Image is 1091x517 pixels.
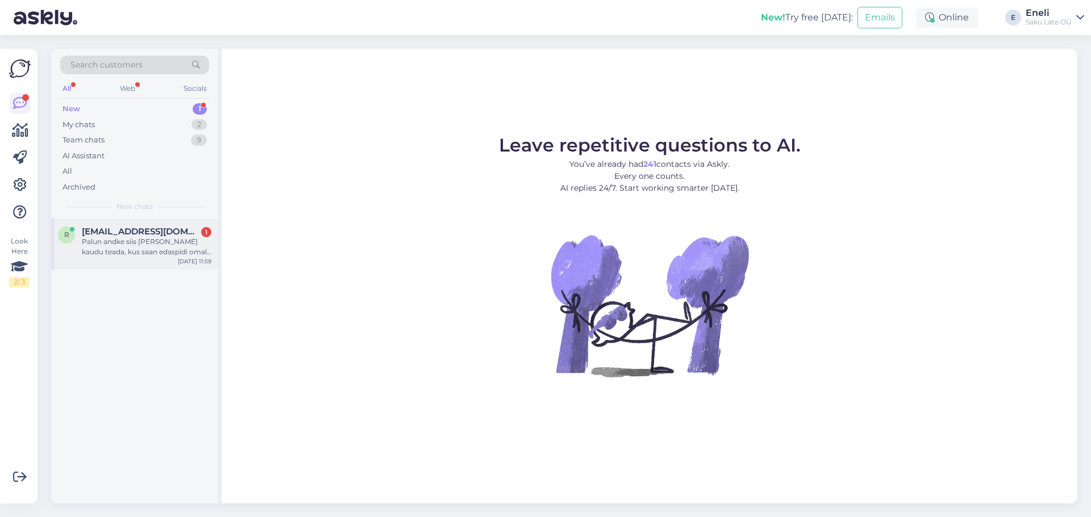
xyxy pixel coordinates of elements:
[761,11,853,24] div: Try free [DATE]:
[63,150,105,162] div: AI Assistant
[201,227,211,237] div: 1
[63,119,95,131] div: My chats
[857,7,902,28] button: Emails
[9,277,30,287] div: 2 / 3
[82,237,211,257] div: Palun andke siis [PERSON_NAME] kaudu teada, kus saan edaspidi omale teie vett. Jahuti on olemas a...
[63,134,105,146] div: Team chats
[1026,18,1072,27] div: Saku Läte OÜ
[761,12,785,23] b: New!
[9,236,30,287] div: Look Here
[64,230,69,239] span: r
[70,59,143,71] span: Search customers
[1026,9,1072,18] div: Eneli
[916,7,978,28] div: Online
[118,81,138,96] div: Web
[82,226,200,237] span: ravine12@hotmail.com
[181,81,209,96] div: Socials
[9,58,31,79] img: Askly Logo
[643,159,656,169] b: 241
[191,119,207,131] div: 2
[178,257,211,266] div: [DATE] 11:59
[63,166,72,177] div: All
[499,158,801,194] p: You’ve already had contacts via Askly. Every one counts. AI replies 24/7. Start working smarter [...
[116,201,153,212] span: New chats
[1005,10,1021,26] div: E
[547,203,752,407] img: No Chat active
[191,134,207,146] div: 9
[60,81,73,96] div: All
[499,134,801,156] span: Leave repetitive questions to AI.
[1026,9,1084,27] a: EneliSaku Läte OÜ
[193,103,207,115] div: 1
[63,103,80,115] div: New
[63,182,95,193] div: Archived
